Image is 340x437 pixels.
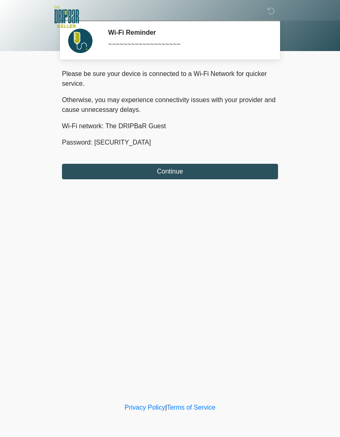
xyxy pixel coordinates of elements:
[167,404,215,411] a: Terms of Service
[165,404,167,411] a: |
[62,164,278,179] button: Continue
[62,95,278,115] p: Otherwise, you may experience connectivity issues with your provider and cause unnecessary delays.
[62,138,278,147] p: Password: [SECURITY_DATA]
[68,29,93,53] img: Agent Avatar
[125,404,166,411] a: Privacy Policy
[108,40,266,49] div: ~~~~~~~~~~~~~~~~~~~
[62,121,278,131] p: Wi-Fi network: The DRIPBaR Guest
[62,69,278,89] p: Please be sure your device is connected to a Wi-Fi Network for quicker service.
[54,6,79,28] img: The DRIPBaR - Keller Logo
